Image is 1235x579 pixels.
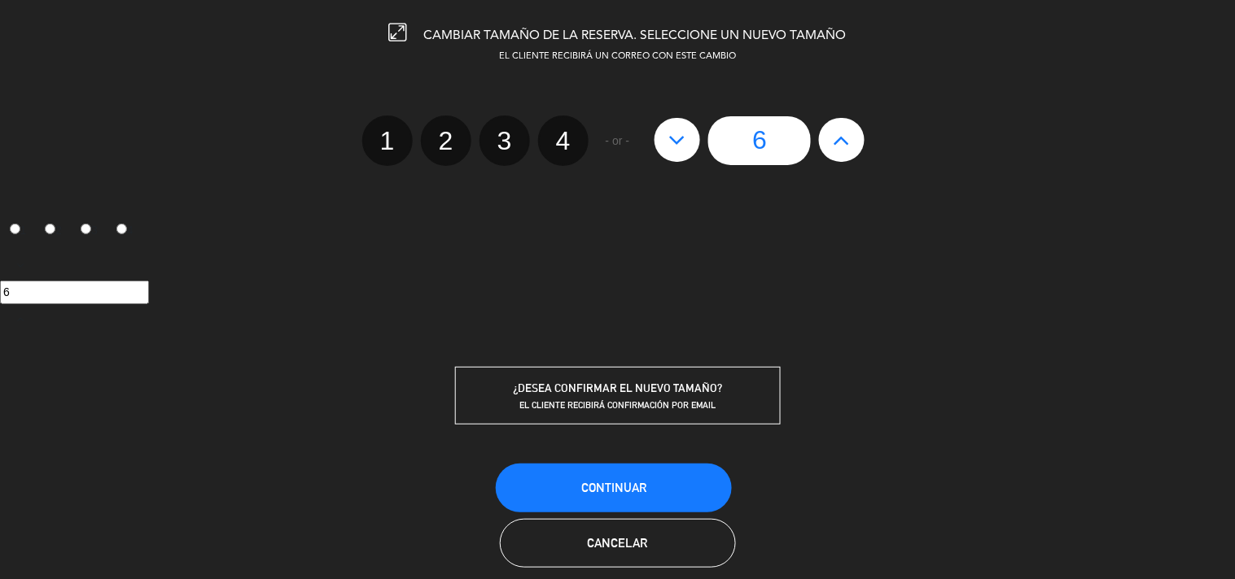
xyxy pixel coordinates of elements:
label: 3 [480,115,530,166]
label: 3 [72,217,107,245]
span: - or - [606,132,630,150]
span: Cancelar [588,536,648,550]
label: 2 [36,217,72,245]
span: Continuar [581,481,646,494]
input: 2 [45,224,55,234]
button: Continuar [496,464,732,512]
input: 3 [81,224,91,234]
label: 4 [538,115,589,166]
label: 1 [362,115,413,166]
input: 4 [116,224,127,234]
button: Cancelar [500,519,736,568]
label: 2 [421,115,471,166]
span: ¿DESEA CONFIRMAR EL NUEVO TAMAÑO? [513,381,722,394]
label: 4 [107,217,142,245]
span: CAMBIAR TAMAÑO DE LA RESERVA. SELECCIONE UN NUEVO TAMAÑO [424,29,847,42]
input: 1 [10,224,20,234]
span: EL CLIENTE RECIBIRÁ CONFIRMACIÓN POR EMAIL [519,399,716,411]
span: EL CLIENTE RECIBIRÁ UN CORREO CON ESTE CAMBIO [499,52,736,61]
